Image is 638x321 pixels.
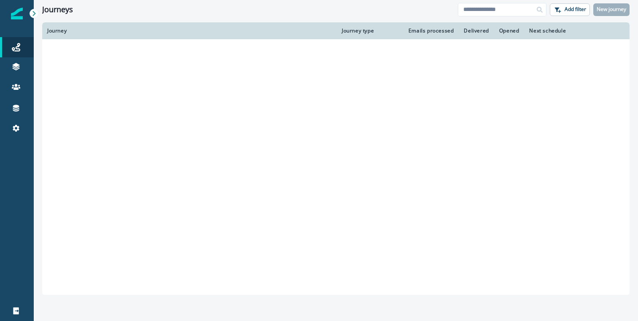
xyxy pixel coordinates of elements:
[11,8,23,19] img: Inflection
[597,6,626,12] p: New journey
[342,27,395,34] div: Journey type
[499,27,519,34] div: Opened
[464,27,489,34] div: Delivered
[405,27,454,34] div: Emails processed
[565,6,586,12] p: Add filter
[47,27,332,34] div: Journey
[42,5,73,14] h1: Journeys
[550,3,590,16] button: Add filter
[593,3,630,16] button: New journey
[529,27,603,34] div: Next schedule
